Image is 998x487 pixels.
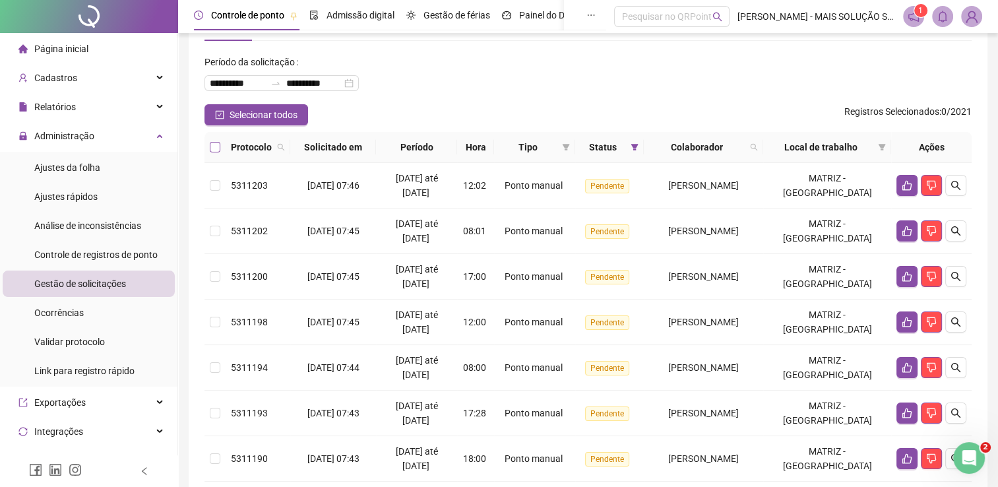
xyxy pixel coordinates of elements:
span: search [951,317,961,327]
span: Pendente [585,224,629,239]
span: filter [562,143,570,151]
span: dislike [926,180,937,191]
span: [DATE] 07:43 [307,453,359,464]
span: bell [937,11,949,22]
span: Pendente [585,315,629,330]
span: [DATE] 07:44 [307,362,359,373]
span: 5311190 [231,453,268,464]
span: clock-circle [194,11,203,20]
span: dislike [926,226,937,236]
span: [PERSON_NAME] [668,453,739,464]
span: search [277,143,285,151]
span: linkedin [49,463,62,476]
span: Ponto manual [505,226,563,236]
span: Painel do DP [519,10,571,20]
span: swap-right [270,78,281,88]
span: pushpin [290,12,297,20]
span: 1 [918,6,923,15]
span: [DATE] até [DATE] [396,218,438,243]
span: [PERSON_NAME] [668,271,739,282]
span: Tipo [499,140,557,154]
span: [DATE] até [DATE] [396,264,438,289]
span: search [951,271,961,282]
span: Ponto manual [505,317,563,327]
span: 5311200 [231,271,268,282]
td: MATRIZ - [GEOGRAPHIC_DATA] [763,163,891,209]
span: sun [406,11,416,20]
span: like [902,408,912,418]
span: Ajustes da folha [34,162,100,173]
span: user-add [18,73,28,82]
span: 08:00 [463,362,486,373]
td: MATRIZ - [GEOGRAPHIC_DATA] [763,391,891,436]
span: Protocolo [231,140,272,154]
span: filter [628,137,641,157]
span: Controle de registros de ponto [34,249,158,260]
span: 08:01 [463,226,486,236]
span: Selecionar todos [230,108,297,122]
span: Administração [34,131,94,141]
span: 5311198 [231,317,268,327]
span: Status [580,140,625,154]
span: 5311203 [231,180,268,191]
span: search [747,137,761,157]
span: Validar protocolo [34,337,105,347]
span: Pendente [585,270,629,284]
span: Controle de ponto [211,10,284,20]
span: [DATE] até [DATE] [396,173,438,198]
span: Análise de inconsistências [34,220,141,231]
span: 18:00 [463,453,486,464]
sup: 1 [914,4,927,17]
span: like [902,226,912,236]
span: Gestão de solicitações [34,278,126,289]
span: like [902,271,912,282]
span: dashboard [502,11,511,20]
span: Ponto manual [505,180,563,191]
td: MATRIZ - [GEOGRAPHIC_DATA] [763,254,891,300]
span: filter [559,137,573,157]
span: [DATE] 07:46 [307,180,359,191]
span: dislike [926,317,937,327]
span: [DATE] 07:45 [307,317,359,327]
span: facebook [29,463,42,476]
span: search [951,362,961,373]
span: Página inicial [34,44,88,54]
td: MATRIZ - [GEOGRAPHIC_DATA] [763,300,891,345]
span: Integrações [34,426,83,437]
span: 17:28 [463,408,486,418]
span: Local de trabalho [768,140,873,154]
span: Relatórios [34,102,76,112]
th: Hora [457,132,494,163]
span: dislike [926,453,937,464]
span: [DATE] 07:45 [307,226,359,236]
span: Pendente [585,452,629,467]
span: search [951,453,961,464]
span: [PERSON_NAME] [668,408,739,418]
span: instagram [69,463,82,476]
span: like [902,453,912,464]
span: file [18,102,28,112]
span: search [712,12,722,22]
span: [PERSON_NAME] [668,180,739,191]
span: 12:02 [463,180,486,191]
span: [DATE] 07:43 [307,408,359,418]
span: [PERSON_NAME] [668,226,739,236]
span: lock [18,131,28,141]
td: MATRIZ - [GEOGRAPHIC_DATA] [763,345,891,391]
span: export [18,398,28,407]
span: dislike [926,408,937,418]
label: Período da solicitação [204,51,303,73]
span: : 0 / 2021 [844,104,972,125]
span: check-square [215,110,224,119]
span: notification [908,11,920,22]
span: Colaborador [649,140,745,154]
span: 17:00 [463,271,486,282]
span: [DATE] até [DATE] [396,446,438,471]
span: [PERSON_NAME] [668,362,739,373]
span: [DATE] até [DATE] [396,309,438,335]
span: Ponto manual [505,362,563,373]
span: file-done [309,11,319,20]
img: 2409 [962,7,982,26]
span: Ajustes rápidos [34,191,98,202]
span: ellipsis [586,11,596,20]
